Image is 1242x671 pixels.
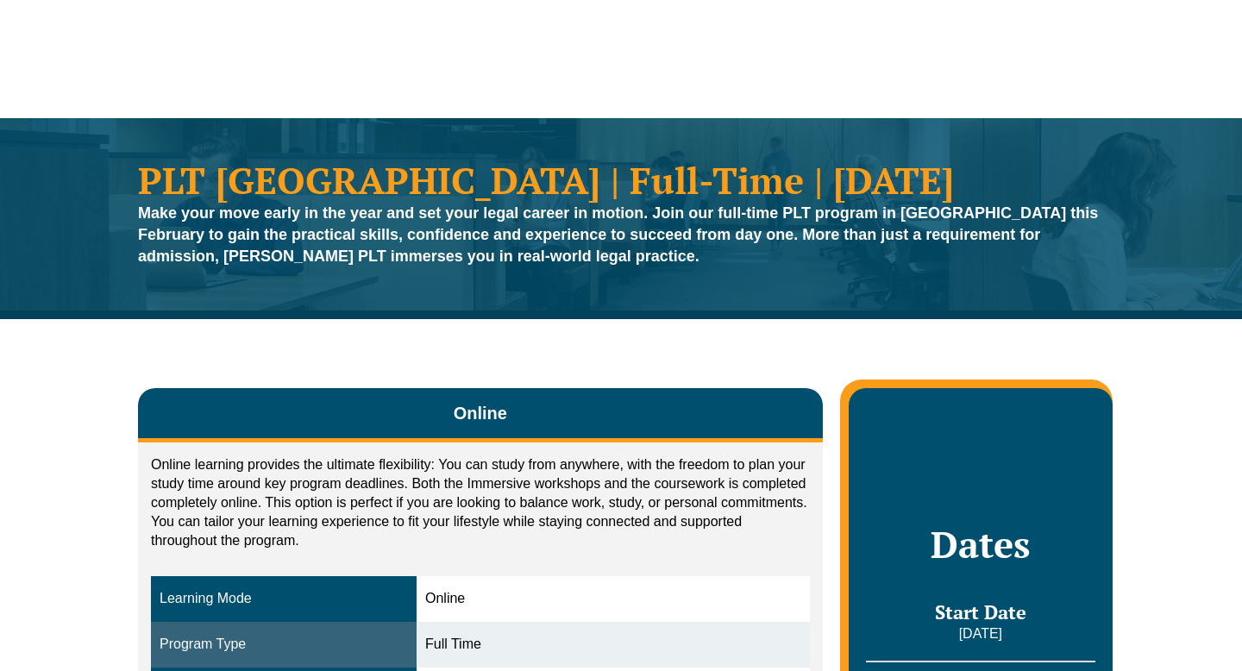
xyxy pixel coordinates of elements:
[454,401,507,425] span: Online
[866,624,1095,643] p: [DATE]
[160,635,408,655] div: Program Type
[138,161,1104,198] h1: PLT [GEOGRAPHIC_DATA] | Full-Time | [DATE]
[866,523,1095,566] h2: Dates
[425,635,801,655] div: Full Time
[160,589,408,609] div: Learning Mode
[151,455,810,550] p: Online learning provides the ultimate flexibility: You can study from anywhere, with the freedom ...
[425,589,801,609] div: Online
[138,204,1098,265] strong: Make your move early in the year and set your legal career in motion. Join our full-time PLT prog...
[935,599,1026,624] span: Start Date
